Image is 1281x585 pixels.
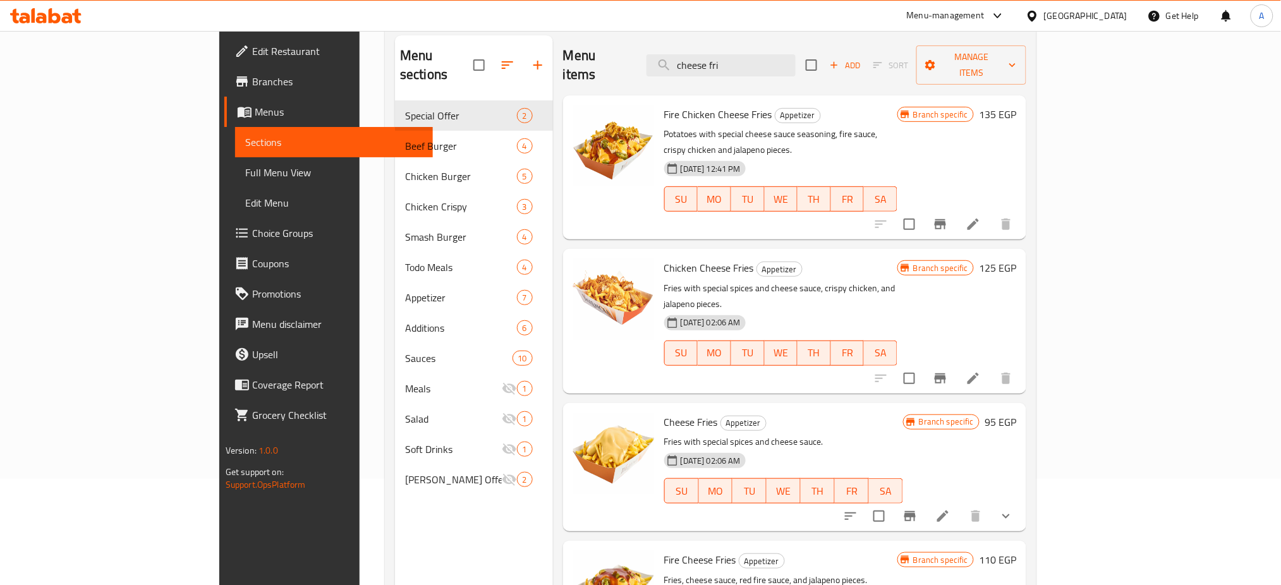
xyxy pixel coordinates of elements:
[518,413,532,425] span: 1
[252,74,423,89] span: Branches
[517,290,533,305] div: items
[840,482,864,500] span: FR
[405,351,512,366] span: Sauces
[798,341,831,366] button: TH
[765,341,798,366] button: WE
[698,186,731,212] button: MO
[831,186,865,212] button: FR
[395,252,553,282] div: Todo Meals4
[517,138,533,154] div: items
[224,248,434,279] a: Coupons
[869,344,892,362] span: SA
[224,36,434,66] a: Edit Restaurant
[895,501,925,531] button: Branch-specific-item
[405,260,517,275] div: Todo Meals
[739,553,785,569] div: Appetizer
[245,195,423,210] span: Edit Menu
[226,442,257,459] span: Version:
[405,108,517,123] span: Special Offer
[224,279,434,309] a: Promotions
[405,442,502,457] span: Soft Drinks
[252,347,423,362] span: Upsell
[836,190,859,208] span: FR
[676,163,746,175] span: [DATE] 12:41 PM
[395,161,553,191] div: Chicken Burger5
[896,365,923,392] span: Select to update
[395,95,553,500] nav: Menu sections
[502,411,517,426] svg: Inactive section
[831,341,865,366] button: FR
[405,169,517,184] span: Chicken Burger
[405,290,517,305] span: Appetizer
[874,482,898,500] span: SA
[224,339,434,370] a: Upsell
[664,258,754,277] span: Chicken Cheese Fries
[502,442,517,457] svg: Inactive section
[405,199,517,214] span: Chicken Crispy
[770,344,793,362] span: WE
[772,482,796,500] span: WE
[405,138,517,154] span: Beef Burger
[573,259,654,340] img: Chicken Cheese Fries
[664,341,698,366] button: SU
[395,464,553,495] div: [PERSON_NAME] Offers2
[647,54,796,76] input: search
[865,56,916,75] span: Select section first
[999,509,1014,524] svg: Show Choices
[518,383,532,395] span: 1
[828,58,862,73] span: Add
[517,260,533,275] div: items
[670,482,694,500] span: SU
[869,478,903,504] button: SA
[395,404,553,434] div: Salad1
[926,49,1016,81] span: Manage items
[664,186,698,212] button: SU
[979,259,1016,277] h6: 125 EGP
[405,411,502,426] span: Salad
[907,8,985,23] div: Menu-management
[966,217,981,232] a: Edit menu item
[736,190,760,208] span: TU
[466,52,492,78] span: Select all sections
[979,551,1016,569] h6: 110 EGP
[252,44,423,59] span: Edit Restaurant
[836,344,859,362] span: FR
[835,501,866,531] button: sort-choices
[405,472,502,487] span: [PERSON_NAME] Offers
[664,413,718,431] span: Cheese Fries
[676,455,746,467] span: [DATE] 02:06 AM
[698,341,731,366] button: MO
[908,554,973,566] span: Branch specific
[226,476,306,493] a: Support.OpsPlatform
[405,381,502,396] div: Meals
[518,171,532,183] span: 5
[757,262,802,277] span: Appetizer
[255,104,423,119] span: Menus
[664,434,903,450] p: Fries with special spices and cheese sauce.
[703,190,726,208] span: MO
[864,341,897,366] button: SA
[908,109,973,121] span: Branch specific
[517,442,533,457] div: items
[224,400,434,430] a: Grocery Checklist
[492,50,523,80] span: Sort sections
[908,262,973,274] span: Branch specific
[395,191,553,222] div: Chicken Crispy3
[731,341,765,366] button: TU
[703,344,726,362] span: MO
[1044,9,1127,23] div: [GEOGRAPHIC_DATA]
[224,218,434,248] a: Choice Groups
[664,478,699,504] button: SU
[721,416,766,430] span: Appetizer
[235,127,434,157] a: Sections
[517,320,533,335] div: items
[991,209,1021,239] button: delete
[395,100,553,131] div: Special Offer2
[518,110,532,122] span: 2
[252,226,423,241] span: Choice Groups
